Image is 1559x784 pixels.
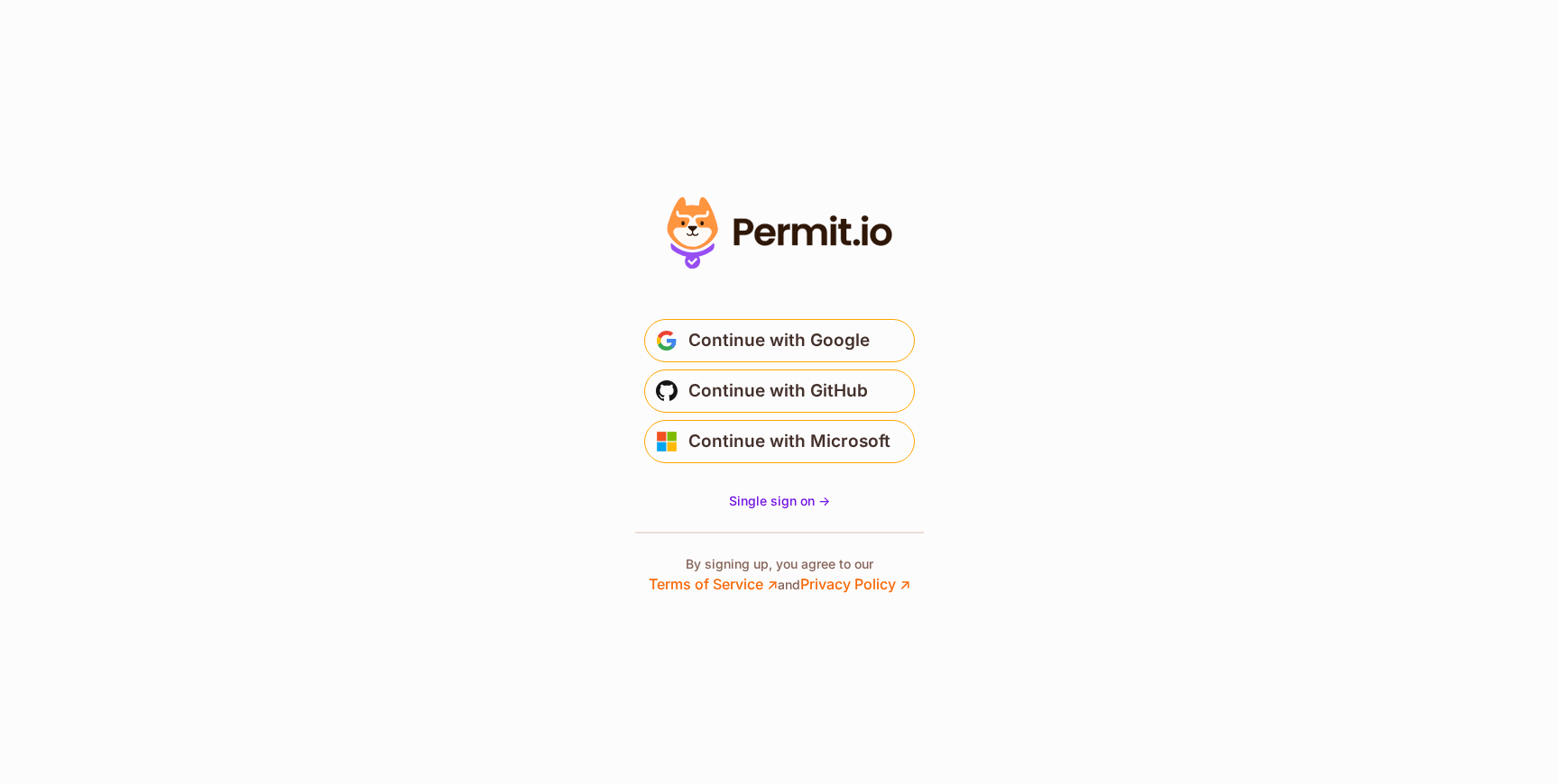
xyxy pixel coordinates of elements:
[688,326,870,355] span: Continue with Google
[688,377,868,406] span: Continue with GitHub
[644,319,915,362] button: Continue with Google
[644,420,915,463] button: Continue with Microsoft
[729,493,830,508] span: Single sign on ->
[688,427,890,456] span: Continue with Microsoft
[729,492,830,510] a: Single sign on ->
[644,369,915,413] button: Continue with GitHub
[649,555,910,595] p: By signing up, you agree to our and
[649,575,778,593] a: Terms of Service ↗
[800,575,910,593] a: Privacy Policy ↗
